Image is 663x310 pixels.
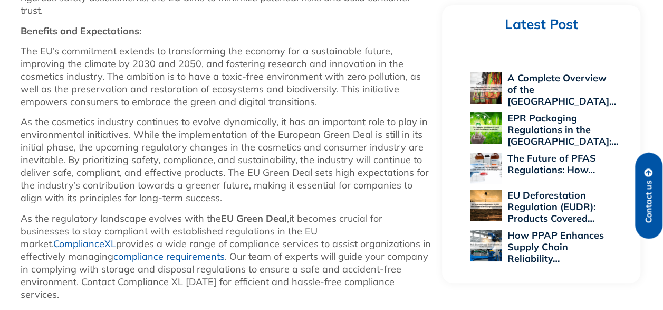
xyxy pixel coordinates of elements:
p: As the cosmetics industry continues to evolve dynamically, it has an important role to play in en... [21,116,432,204]
h2: Latest Post [462,16,620,33]
a: compliance requirements [113,250,225,262]
a: EPR Packaging Regulations in the [GEOGRAPHIC_DATA]:… [507,112,618,147]
img: A Complete Overview of the EU Personal Protective Equipment Regulation 2016/425 [470,72,502,104]
a: ComplianceXL [53,238,116,250]
strong: Benefits and Expectations: [21,25,141,37]
img: EU Deforestation Regulation (EUDR): Products Covered and Compliance Essentials [470,190,502,221]
strong: EU Green Deal [221,212,287,224]
img: The Future of PFAS Regulations: How 2025 Will Reshape Global Supply Chains [470,153,502,184]
p: As the regulatory landscape evolves with the ,it becomes crucial for businesses to stay compliant... [21,212,432,301]
img: How PPAP Enhances Supply Chain Reliability Across Global Industries [470,230,502,261]
img: EPR Packaging Regulations in the US: A 2025 Compliance Perspective [470,112,502,144]
a: A Complete Overview of the [GEOGRAPHIC_DATA]… [507,72,616,107]
p: The EU’s commitment extends to transforming the economy for a sustainable future, improving the c... [21,45,432,108]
